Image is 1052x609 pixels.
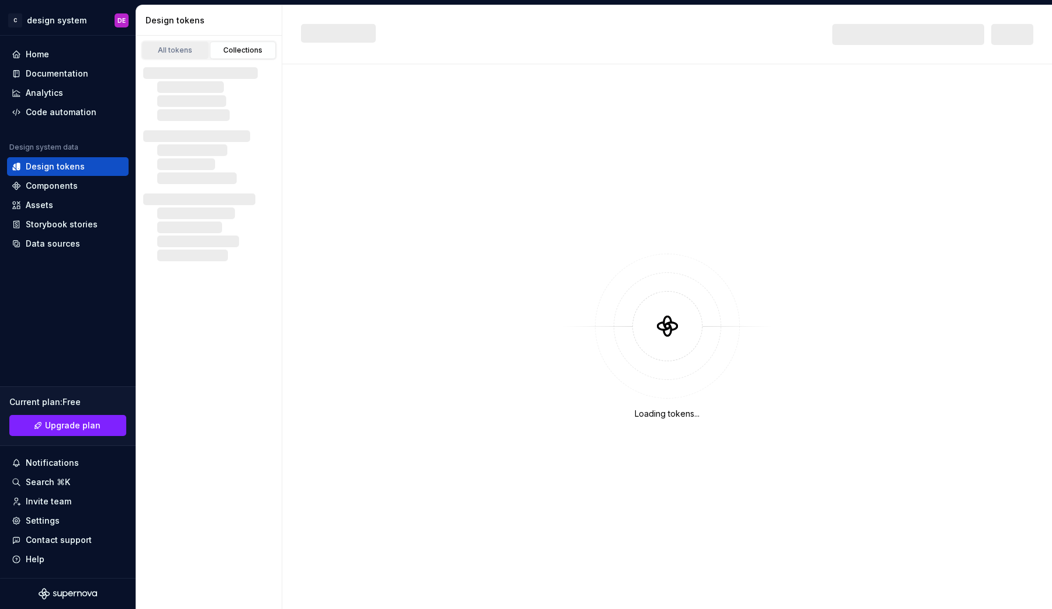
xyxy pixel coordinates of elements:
[7,550,129,569] button: Help
[27,15,86,26] div: design system
[9,143,78,152] div: Design system data
[7,45,129,64] a: Home
[7,196,129,214] a: Assets
[26,106,96,118] div: Code automation
[7,473,129,492] button: Search ⌘K
[2,8,133,33] button: Cdesign systemDE
[26,68,88,79] div: Documentation
[7,177,129,195] a: Components
[7,215,129,234] a: Storybook stories
[26,219,98,230] div: Storybook stories
[9,396,126,408] div: Current plan : Free
[26,87,63,99] div: Analytics
[9,415,126,436] a: Upgrade plan
[26,553,44,565] div: Help
[26,238,80,250] div: Data sources
[45,420,101,431] span: Upgrade plan
[7,84,129,102] a: Analytics
[26,534,92,546] div: Contact support
[26,476,70,488] div: Search ⌘K
[7,454,129,472] button: Notifications
[7,157,129,176] a: Design tokens
[146,15,277,26] div: Design tokens
[635,408,700,420] div: Loading tokens...
[7,531,129,549] button: Contact support
[8,13,22,27] div: C
[39,588,97,600] svg: Supernova Logo
[26,199,53,211] div: Assets
[146,46,205,55] div: All tokens
[26,515,60,527] div: Settings
[7,511,129,530] a: Settings
[26,496,71,507] div: Invite team
[117,16,126,25] div: DE
[26,180,78,192] div: Components
[26,161,85,172] div: Design tokens
[214,46,272,55] div: Collections
[7,64,129,83] a: Documentation
[7,103,129,122] a: Code automation
[7,234,129,253] a: Data sources
[26,457,79,469] div: Notifications
[7,492,129,511] a: Invite team
[26,49,49,60] div: Home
